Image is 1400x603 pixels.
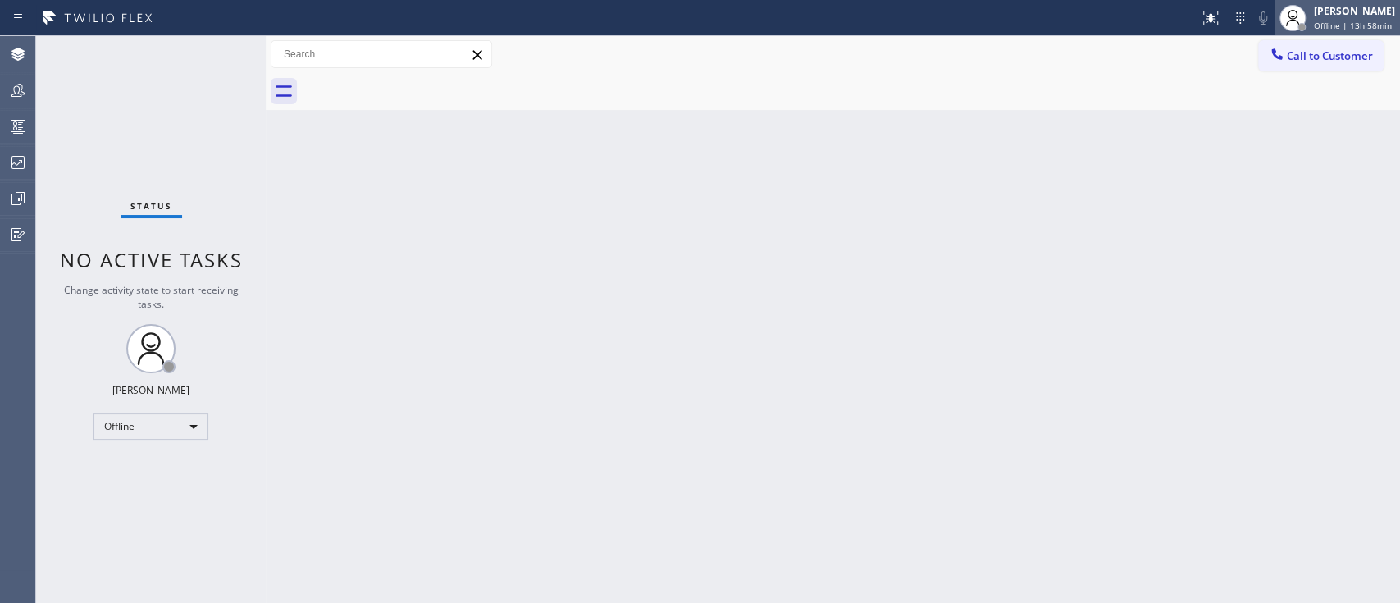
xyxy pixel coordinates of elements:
[1287,48,1373,63] span: Call to Customer
[93,413,208,440] div: Offline
[112,383,189,397] div: [PERSON_NAME]
[1314,20,1392,31] span: Offline | 13h 58min
[1314,4,1395,18] div: [PERSON_NAME]
[130,200,172,212] span: Status
[271,41,491,67] input: Search
[1258,40,1384,71] button: Call to Customer
[60,246,243,273] span: No active tasks
[1252,7,1275,30] button: Mute
[64,283,239,311] span: Change activity state to start receiving tasks.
